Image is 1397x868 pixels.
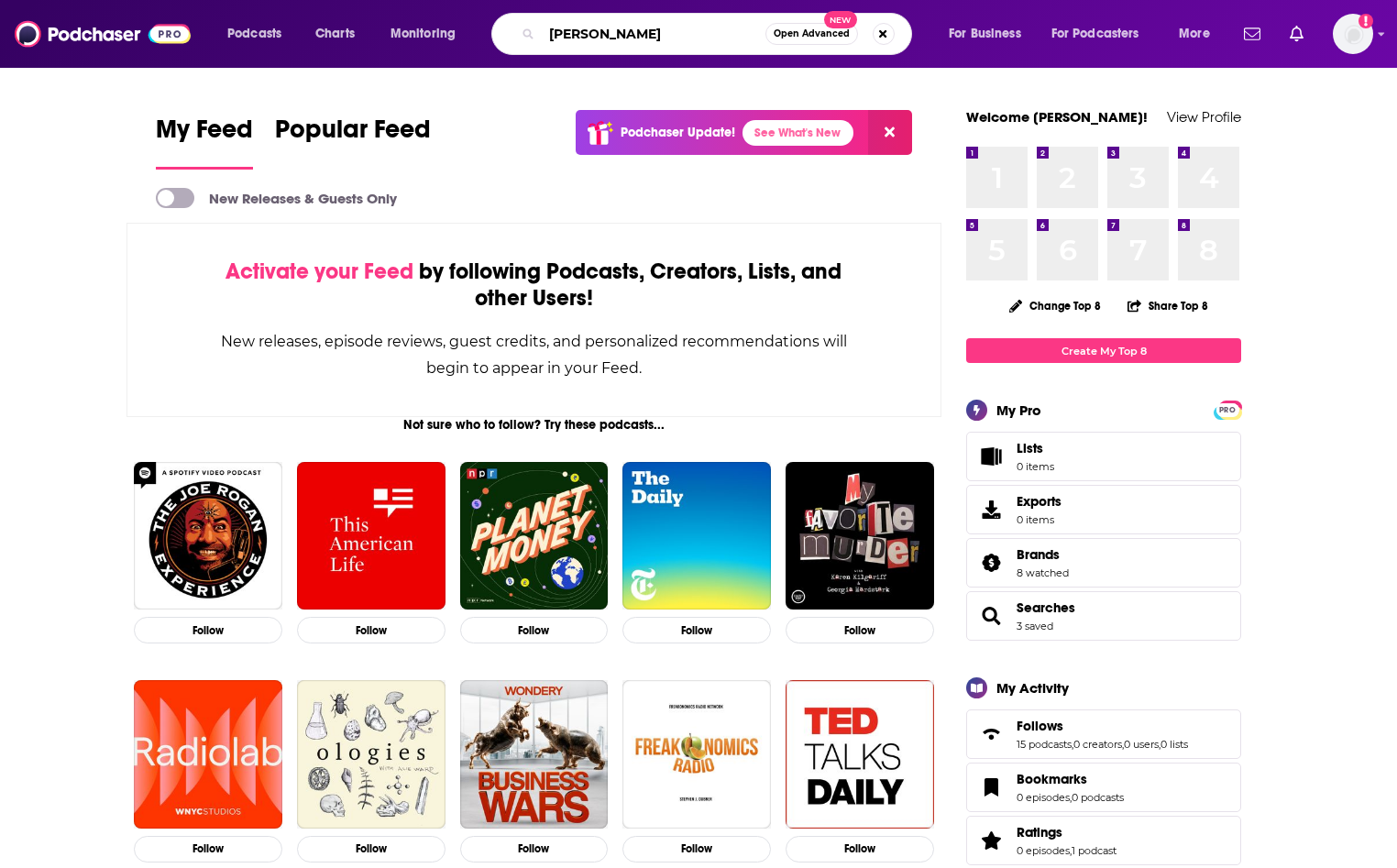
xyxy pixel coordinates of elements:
span: New [824,11,857,28]
button: Follow [460,617,609,643]
button: Follow [134,836,282,863]
img: Freakonomics Radio [622,680,771,829]
span: 0 items [1017,460,1054,473]
span: Lists [973,444,1009,469]
span: Activate your Feed [225,258,413,285]
a: 0 episodes [1017,844,1070,857]
button: Follow [786,617,934,643]
button: open menu [214,19,305,49]
a: Brands [1017,546,1069,563]
svg: Add a profile image [1358,14,1373,28]
a: Popular Feed [275,114,431,170]
span: Open Advanced [774,29,850,38]
img: The Daily [622,462,771,610]
span: For Business [949,21,1021,47]
span: Brands [966,538,1241,588]
div: My Pro [996,401,1041,419]
button: open menu [1166,19,1233,49]
span: Brands [1017,546,1060,563]
a: Create My Top 8 [966,338,1241,363]
a: 0 lists [1160,738,1188,751]
a: 3 saved [1017,620,1053,632]
a: This American Life [297,462,445,610]
a: PRO [1216,402,1238,416]
a: 0 episodes [1017,791,1070,804]
span: Lists [1017,440,1043,456]
span: My Feed [156,114,253,156]
div: My Activity [996,679,1069,697]
a: Ologies with Alie Ward [297,680,445,829]
button: Follow [622,836,771,863]
a: New Releases & Guests Only [156,188,397,208]
span: Follows [966,709,1241,759]
span: More [1179,21,1210,47]
a: Searches [973,603,1009,629]
button: Follow [297,836,445,863]
a: Bookmarks [973,775,1009,800]
button: Change Top 8 [998,294,1112,317]
button: Open AdvancedNew [765,23,858,45]
a: 0 users [1124,738,1159,751]
img: User Profile [1333,14,1373,54]
span: Ratings [1017,824,1062,841]
input: Search podcasts, credits, & more... [542,19,765,49]
a: View Profile [1167,108,1241,126]
a: 1 podcast [1072,844,1116,857]
img: My Favorite Murder with Karen Kilgariff and Georgia Hardstark [786,462,934,610]
span: Logged in as jprice115 [1333,14,1373,54]
button: open menu [1039,19,1166,49]
img: Radiolab [134,680,282,829]
span: Bookmarks [966,763,1241,812]
span: Popular Feed [275,114,431,156]
span: 0 items [1017,513,1061,526]
a: My Feed [156,114,253,170]
button: Follow [460,836,609,863]
button: Follow [134,617,282,643]
span: Exports [1017,493,1061,510]
span: PRO [1216,403,1238,417]
a: Ratings [1017,824,1116,841]
span: Charts [315,21,355,47]
button: Follow [622,617,771,643]
button: Follow [786,836,934,863]
a: Brands [973,550,1009,576]
a: Lists [966,432,1241,481]
button: Share Top 8 [1127,288,1209,324]
div: Not sure who to follow? Try these podcasts... [126,417,941,433]
a: 15 podcasts [1017,738,1072,751]
img: TED Talks Daily [786,680,934,829]
a: Show notifications dropdown [1237,18,1268,49]
span: Bookmarks [1017,771,1087,787]
span: For Podcasters [1051,21,1139,47]
button: open menu [936,19,1044,49]
a: Searches [1017,599,1075,616]
a: Show notifications dropdown [1282,18,1311,49]
img: Planet Money [460,462,609,610]
div: New releases, episode reviews, guest credits, and personalized recommendations will begin to appe... [219,328,849,381]
a: Follows [973,721,1009,747]
span: Ratings [966,816,1241,865]
a: Exports [966,485,1241,534]
span: Searches [966,591,1241,641]
a: 8 watched [1017,566,1069,579]
a: Bookmarks [1017,771,1124,787]
button: Show profile menu [1333,14,1373,54]
span: Exports [973,497,1009,522]
span: Monitoring [390,21,456,47]
img: Business Wars [460,680,609,829]
a: Charts [303,19,366,49]
div: Search podcasts, credits, & more... [509,13,929,55]
a: The Joe Rogan Experience [134,462,282,610]
span: Lists [1017,440,1054,456]
span: Podcasts [227,21,281,47]
div: by following Podcasts, Creators, Lists, and other Users! [219,258,849,312]
a: 0 podcasts [1072,791,1124,804]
